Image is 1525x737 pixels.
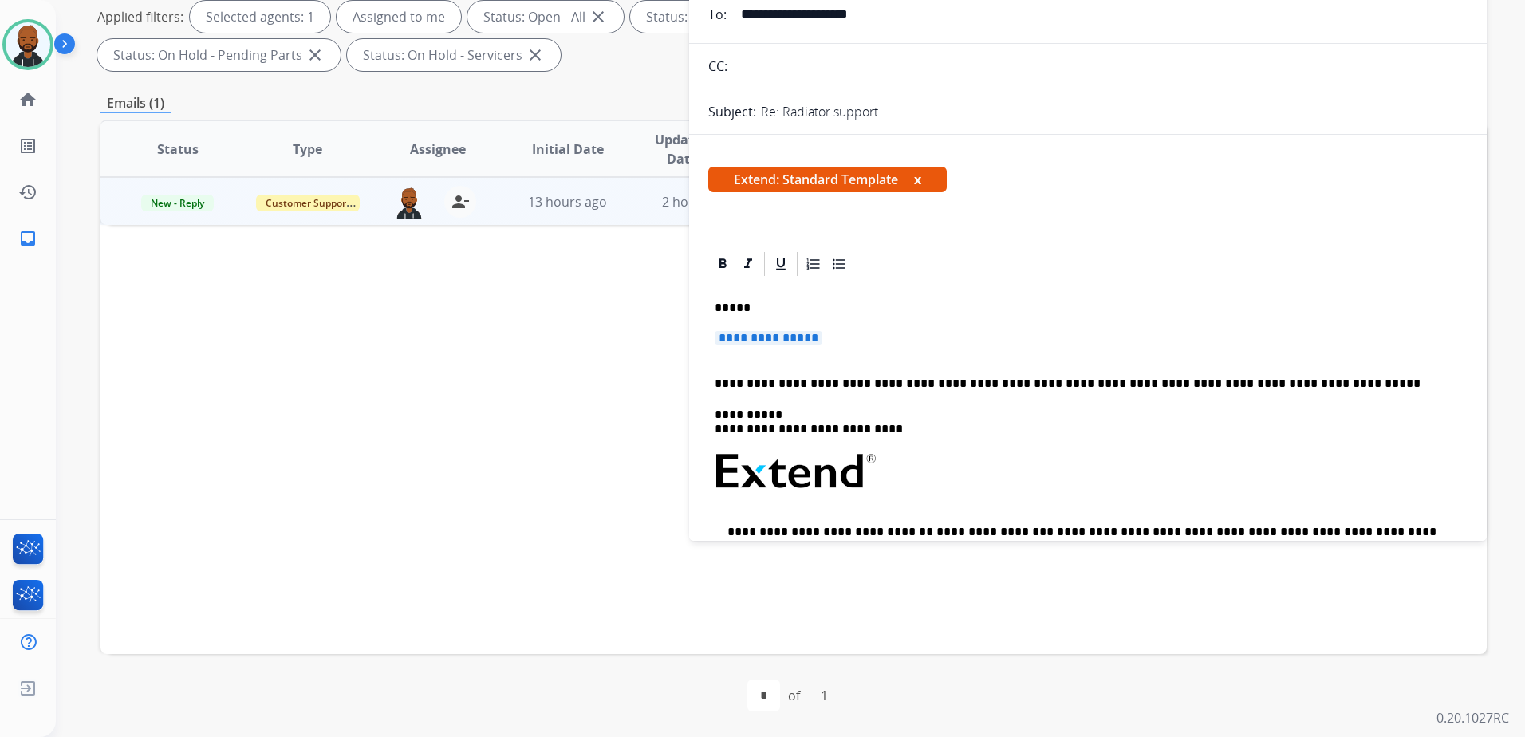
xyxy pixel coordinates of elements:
span: Initial Date [532,140,604,159]
mat-icon: close [589,7,608,26]
mat-icon: history [18,183,37,202]
img: avatar [6,22,50,67]
p: CC: [708,57,727,76]
span: Extend: Standard Template [708,167,947,192]
div: Status: On Hold - Pending Parts [97,39,341,71]
div: Status: Open - All [467,1,624,33]
div: 1 [808,680,841,711]
div: Status: On Hold - Servicers [347,39,561,71]
mat-icon: list_alt [18,136,37,156]
div: Assigned to me [337,1,461,33]
span: Type [293,140,322,159]
span: New - Reply [141,195,214,211]
div: Italic [736,252,760,276]
span: Updated Date [646,130,718,168]
p: Applied filters: [97,7,183,26]
button: x [914,170,921,189]
mat-icon: home [18,90,37,109]
p: Emails (1) [100,93,171,113]
div: Underline [769,252,793,276]
p: Re: Radiator support [761,102,878,121]
div: Status: New - Initial [630,1,798,33]
span: 13 hours ago [528,193,607,211]
div: Bold [711,252,735,276]
span: Assignee [410,140,466,159]
mat-icon: inbox [18,229,37,248]
p: 0.20.1027RC [1436,708,1509,727]
div: Ordered List [802,252,826,276]
div: Selected agents: 1 [190,1,330,33]
mat-icon: person_remove [451,192,470,211]
span: Status [157,140,199,159]
div: of [788,686,800,705]
span: 2 hours ago [662,193,734,211]
p: To: [708,5,727,24]
mat-icon: close [526,45,545,65]
mat-icon: close [305,45,325,65]
span: Customer Support [256,195,360,211]
p: Subject: [708,102,756,121]
div: Bullet List [827,252,851,276]
img: agent-avatar [393,186,425,219]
